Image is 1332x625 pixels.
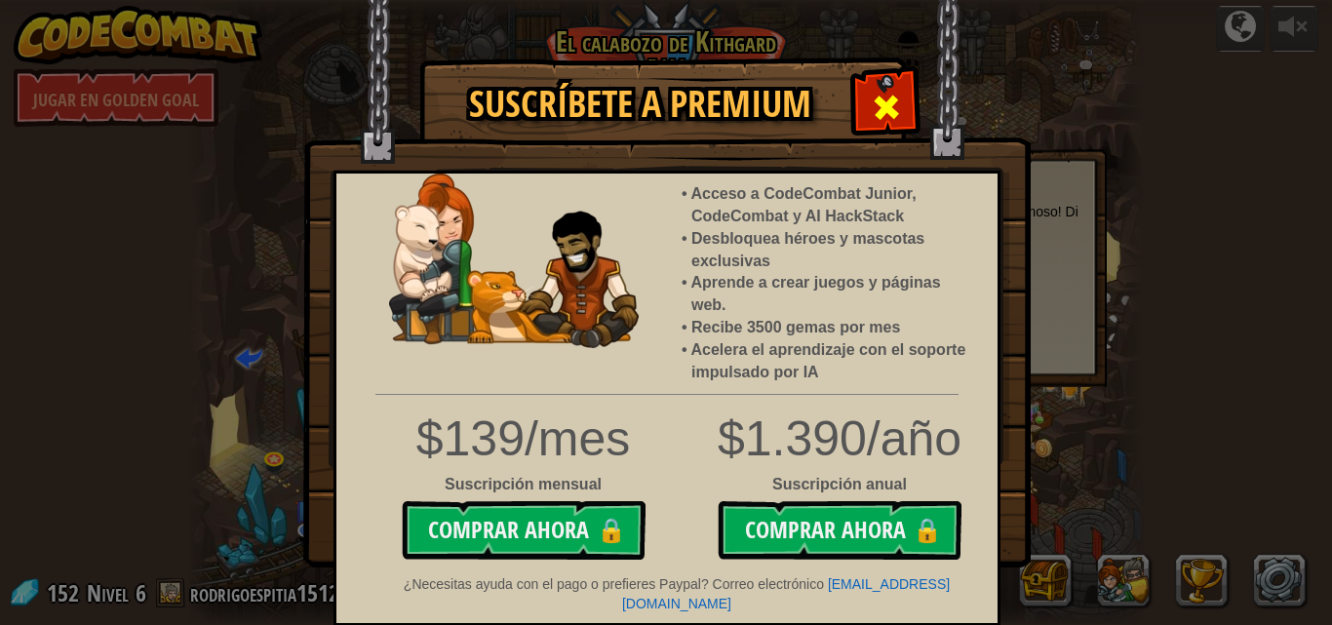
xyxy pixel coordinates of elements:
[404,576,824,592] font: ¿Necesitas ayuda con el pago o prefieres Paypal? Correo electrónico
[622,576,950,611] a: [EMAIL_ADDRESS][DOMAIN_NAME]
[691,319,900,335] font: Recibe 3500 gemas por mes
[772,476,907,492] font: Suscripción anual
[389,174,639,348] img: anya-and-nando-pet.webp
[416,411,631,466] font: $139/mes
[691,230,924,269] font: Desbloquea héroes y mascotas exclusivas
[690,341,965,380] font: Acelera el aprendizaje con el soporte impulsado por IA
[402,501,646,560] button: Comprar ahora🔒
[469,78,811,129] font: Suscríbete a Premium
[718,501,961,560] button: Comprar ahora🔒
[690,185,916,224] font: Acceso a CodeCombat Junior, CodeCombat y AI HackStack
[690,274,940,313] font: Aprende a crear juegos y páginas web.
[445,476,602,492] font: Suscripción mensual
[718,411,961,466] font: $1.390/año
